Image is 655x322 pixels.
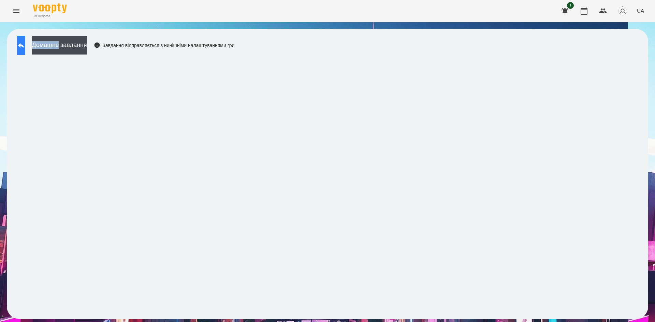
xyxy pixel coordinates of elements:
[634,4,647,17] button: UA
[33,14,67,18] span: For Business
[32,36,87,55] button: Домашнє завдання
[618,6,627,16] img: avatar_s.png
[94,42,235,49] div: Завдання відправляється з нинішніми налаштуваннями гри
[8,3,25,19] button: Menu
[637,7,644,14] span: UA
[33,3,67,13] img: Voopty Logo
[567,2,574,9] span: 1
